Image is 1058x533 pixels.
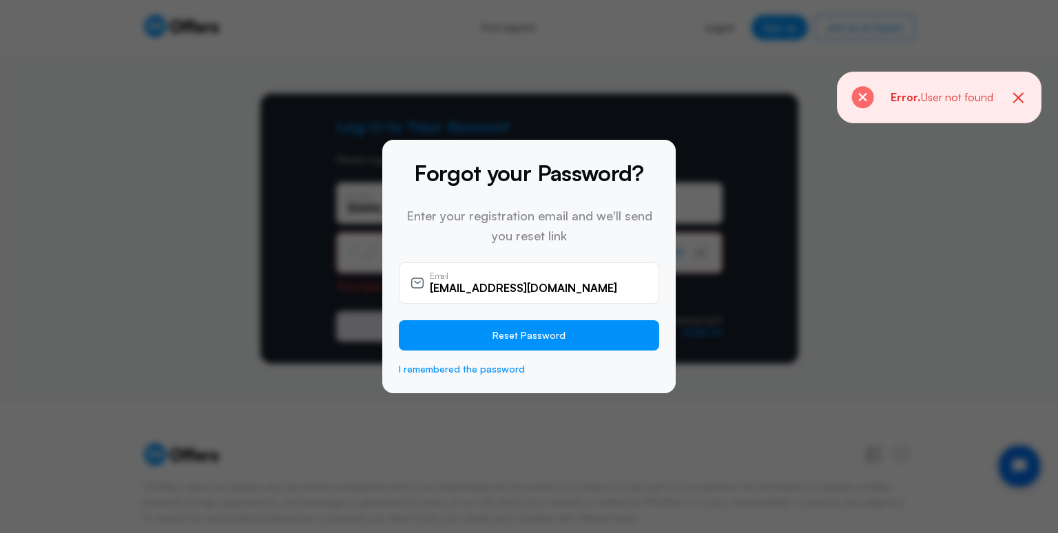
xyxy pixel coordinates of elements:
[921,90,993,104] span: User not found
[12,12,53,53] button: Open chat widget
[399,362,525,377] button: I remembered the password
[399,206,659,246] p: Enter your registration email and we'll send you reset link
[891,90,921,104] strong: Error.
[399,156,659,189] h5: Forgot your Password?
[399,320,659,351] button: Reset Password
[430,272,448,280] p: Email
